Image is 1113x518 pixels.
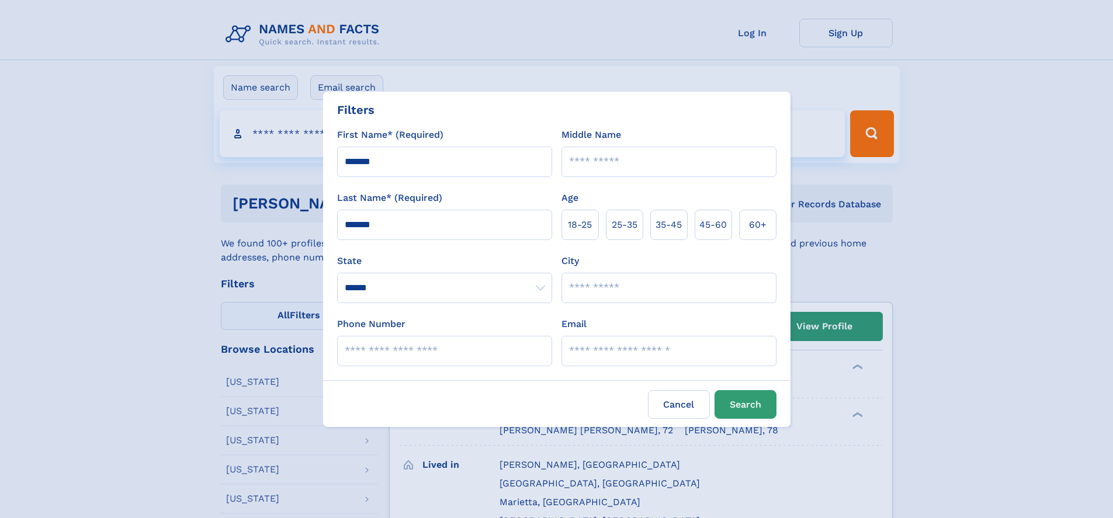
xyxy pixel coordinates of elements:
span: 35‑45 [656,218,682,232]
div: Filters [337,101,375,119]
label: Last Name* (Required) [337,191,442,205]
button: Search [715,390,776,419]
span: 18‑25 [568,218,592,232]
label: Phone Number [337,317,405,331]
label: Email [561,317,587,331]
span: 25‑35 [612,218,637,232]
span: 45‑60 [699,218,727,232]
span: 60+ [749,218,767,232]
label: Cancel [648,390,710,419]
label: Middle Name [561,128,621,142]
label: State [337,254,552,268]
label: Age [561,191,578,205]
label: First Name* (Required) [337,128,443,142]
label: City [561,254,579,268]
